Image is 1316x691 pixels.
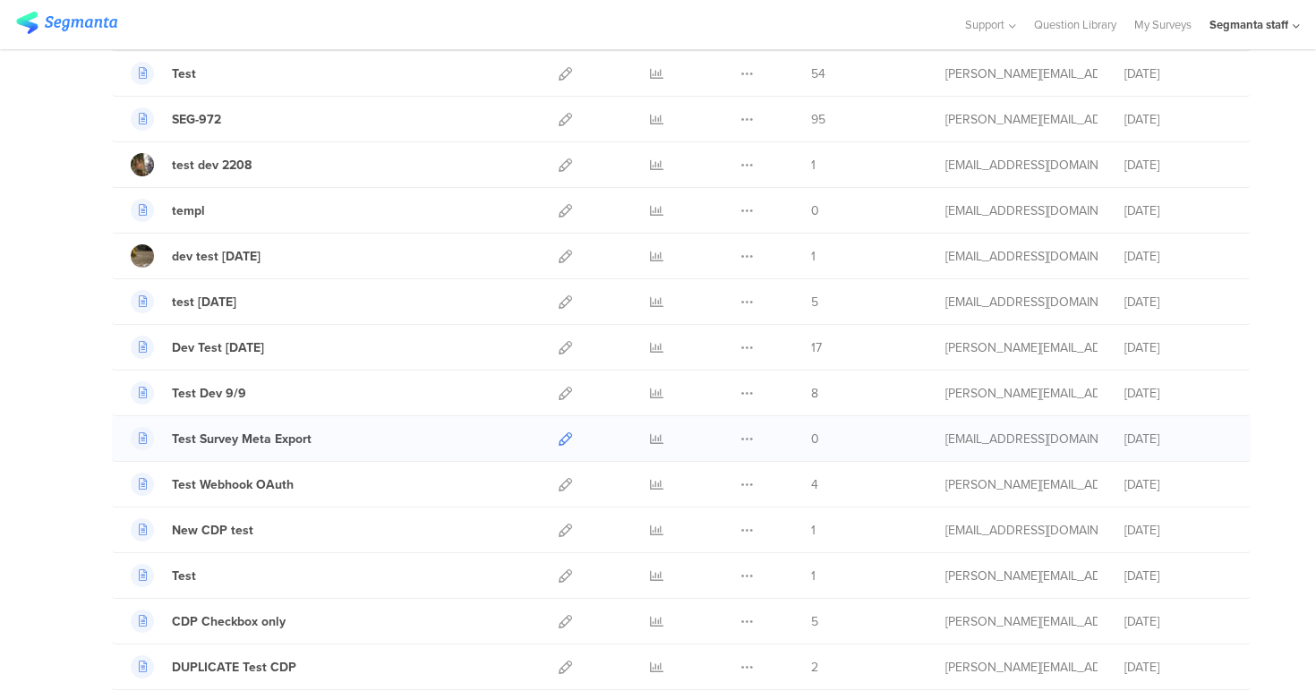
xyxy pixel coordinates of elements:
div: raymund@segmanta.com [945,64,1098,83]
div: svyatoslav@segmanta.com [945,430,1098,448]
div: riel@segmanta.com [945,612,1098,631]
a: CDP Checkbox only [131,610,286,633]
span: 1 [811,521,816,540]
a: SEG-972 [131,107,221,131]
a: dev test [DATE] [131,244,261,268]
span: 5 [811,293,818,311]
a: Test [131,564,196,587]
div: eliran@segmanta.com [945,247,1098,266]
div: templ [172,201,205,220]
span: 54 [811,64,825,83]
div: riel@segmanta.com [945,658,1098,677]
div: Test Survey Meta Export [172,430,312,448]
span: 17 [811,338,822,357]
img: segmanta logo [16,12,117,34]
span: 0 [811,430,819,448]
div: [DATE] [1124,567,1232,585]
div: riel@segmanta.com [945,475,1098,494]
div: [DATE] [1124,156,1232,175]
div: [DATE] [1124,658,1232,677]
div: [DATE] [1124,521,1232,540]
div: Test Webhook OAuth [172,475,294,494]
div: raymund@segmanta.com [945,384,1098,403]
div: [DATE] [1124,293,1232,311]
a: Test Webhook OAuth [131,473,294,496]
span: 8 [811,384,818,403]
div: [DATE] [1124,612,1232,631]
div: [DATE] [1124,64,1232,83]
a: test [DATE] [131,290,236,313]
a: templ [131,199,205,222]
div: Test [172,567,196,585]
div: eliran@segmanta.com [945,201,1098,220]
div: test dev 2208 [172,156,252,175]
div: SEG-972 [172,110,221,129]
span: 4 [811,475,818,494]
div: Test Dev 9/9 [172,384,246,403]
span: 5 [811,612,818,631]
a: New CDP test [131,518,253,542]
a: Test Survey Meta Export [131,427,312,450]
span: 1 [811,156,816,175]
div: test 9.9.25 [172,293,236,311]
div: Dev Test 9.9.25 [172,338,264,357]
div: [DATE] [1124,247,1232,266]
a: Dev Test [DATE] [131,336,264,359]
div: [DATE] [1124,430,1232,448]
div: New CDP test [172,521,253,540]
div: eliran@segmanta.com [945,156,1098,175]
span: 1 [811,567,816,585]
div: svyatoslav@segmanta.com [945,521,1098,540]
a: Test Dev 9/9 [131,381,246,405]
span: 2 [811,658,818,677]
div: [DATE] [1124,475,1232,494]
div: channelle@segmanta.com [945,293,1098,311]
a: test dev 2208 [131,153,252,176]
div: [DATE] [1124,201,1232,220]
div: raymund@segmanta.com [945,567,1098,585]
span: 0 [811,201,819,220]
div: DUPLICATE Test CDP [172,658,296,677]
div: [DATE] [1124,338,1232,357]
div: Test [172,64,196,83]
a: DUPLICATE Test CDP [131,655,296,678]
div: CDP Checkbox only [172,612,286,631]
span: 1 [811,247,816,266]
div: [DATE] [1124,110,1232,129]
div: raymund@segmanta.com [945,110,1098,129]
div: riel@segmanta.com [945,338,1098,357]
div: Segmanta staff [1209,16,1288,33]
span: 95 [811,110,825,129]
a: Test [131,62,196,85]
div: [DATE] [1124,384,1232,403]
div: dev test 9 sep 25 [172,247,261,266]
span: Support [965,16,1004,33]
